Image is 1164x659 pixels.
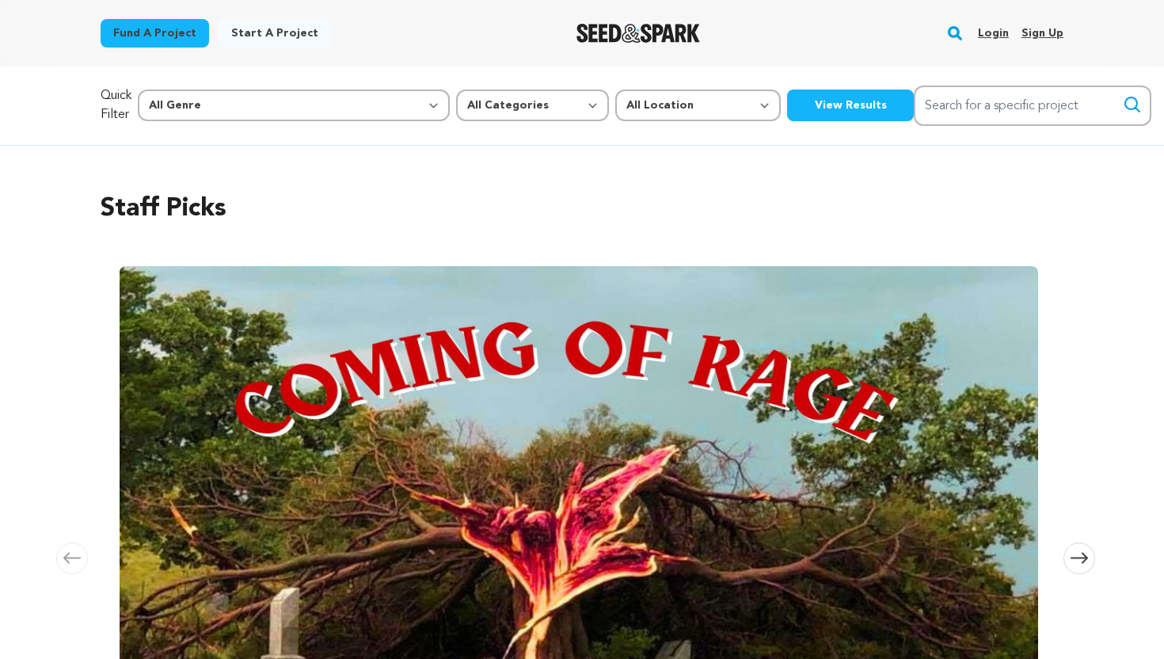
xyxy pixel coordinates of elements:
a: Fund a project [101,19,209,48]
h2: Staff Picks [101,190,1063,228]
button: View Results [787,90,914,121]
input: Search for a specific project [914,86,1151,126]
a: Login [978,21,1009,46]
a: Start a project [219,19,331,48]
a: Seed&Spark Homepage [576,24,701,43]
img: Seed&Spark Logo Dark Mode [576,24,701,43]
a: Sign up [1021,21,1063,46]
p: Quick Filter [101,86,131,124]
